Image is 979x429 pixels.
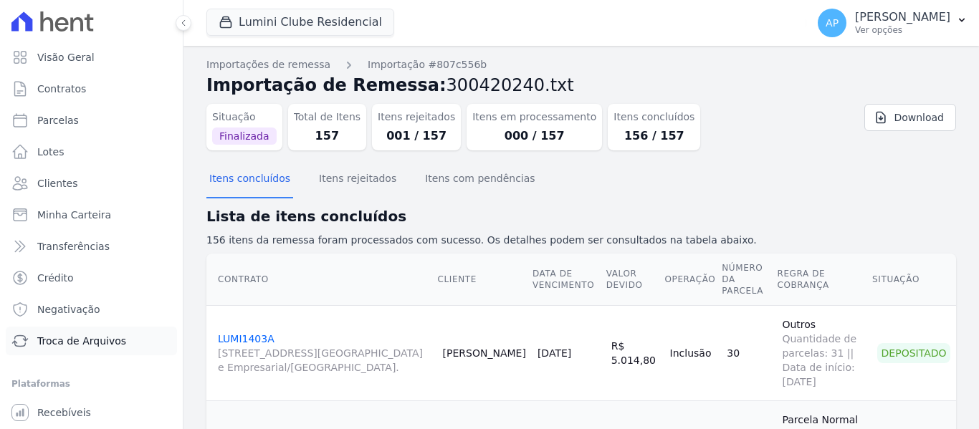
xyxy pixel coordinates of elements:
[437,305,532,400] td: [PERSON_NAME]
[422,161,538,198] button: Itens com pendências
[37,271,74,285] span: Crédito
[472,127,596,145] dd: 000 / 157
[206,206,956,227] h2: Lista de itens concluídos
[472,110,596,125] dt: Itens em processamento
[37,334,126,348] span: Troca de Arquivos
[37,176,77,191] span: Clientes
[532,305,606,400] td: [DATE]
[206,9,394,36] button: Lumini Clube Residencial
[378,127,455,145] dd: 001 / 157
[613,110,694,125] dt: Itens concluídos
[206,254,437,306] th: Contrato
[855,24,950,36] p: Ver opções
[446,75,574,95] span: 300420240.txt
[877,343,950,363] div: Depositado
[864,104,956,131] a: Download
[664,254,722,306] th: Operação
[316,161,399,198] button: Itens rejeitados
[782,332,866,389] span: Quantidade de parcelas: 31 || Data de início: [DATE]
[6,232,177,261] a: Transferências
[368,57,487,72] a: Importação #807c556b
[6,43,177,72] a: Visão Geral
[206,57,956,72] nav: Breadcrumb
[806,3,979,43] button: AP [PERSON_NAME] Ver opções
[212,127,277,145] span: Finalizada
[37,405,91,420] span: Recebíveis
[206,57,330,72] a: Importações de remessa
[6,169,177,198] a: Clientes
[378,110,455,125] dt: Itens rejeitados
[212,110,277,125] dt: Situação
[664,305,722,400] td: Inclusão
[37,302,100,317] span: Negativação
[37,239,110,254] span: Transferências
[6,264,177,292] a: Crédito
[6,201,177,229] a: Minha Carteira
[206,233,956,248] p: 156 itens da remessa foram processados com sucesso. Os detalhes podem ser consultados na tabela a...
[294,127,361,145] dd: 157
[6,74,177,103] a: Contratos
[206,161,293,198] button: Itens concluídos
[776,254,871,306] th: Regra de Cobrança
[532,254,606,306] th: Data de Vencimento
[6,295,177,324] a: Negativação
[721,305,776,400] td: 30
[6,398,177,427] a: Recebíveis
[826,18,839,28] span: AP
[855,10,950,24] p: [PERSON_NAME]
[721,254,776,306] th: Número da Parcela
[218,346,431,375] span: [STREET_ADDRESS][GEOGRAPHIC_DATA] e Empresarial/[GEOGRAPHIC_DATA].
[437,254,532,306] th: Cliente
[37,50,95,64] span: Visão Geral
[6,138,177,166] a: Lotes
[37,82,86,96] span: Contratos
[37,113,79,127] span: Parcelas
[37,145,65,159] span: Lotes
[6,106,177,135] a: Parcelas
[294,110,361,125] dt: Total de Itens
[37,208,111,222] span: Minha Carteira
[218,333,431,375] a: LUMI1403A[STREET_ADDRESS][GEOGRAPHIC_DATA] e Empresarial/[GEOGRAPHIC_DATA].
[606,254,664,306] th: Valor devido
[6,327,177,355] a: Troca de Arquivos
[613,127,694,145] dd: 156 / 157
[776,305,871,400] td: Outros
[11,375,171,392] div: Plataformas
[206,72,956,98] h2: Importação de Remessa:
[606,305,664,400] td: R$ 5.014,80
[871,254,956,306] th: Situação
